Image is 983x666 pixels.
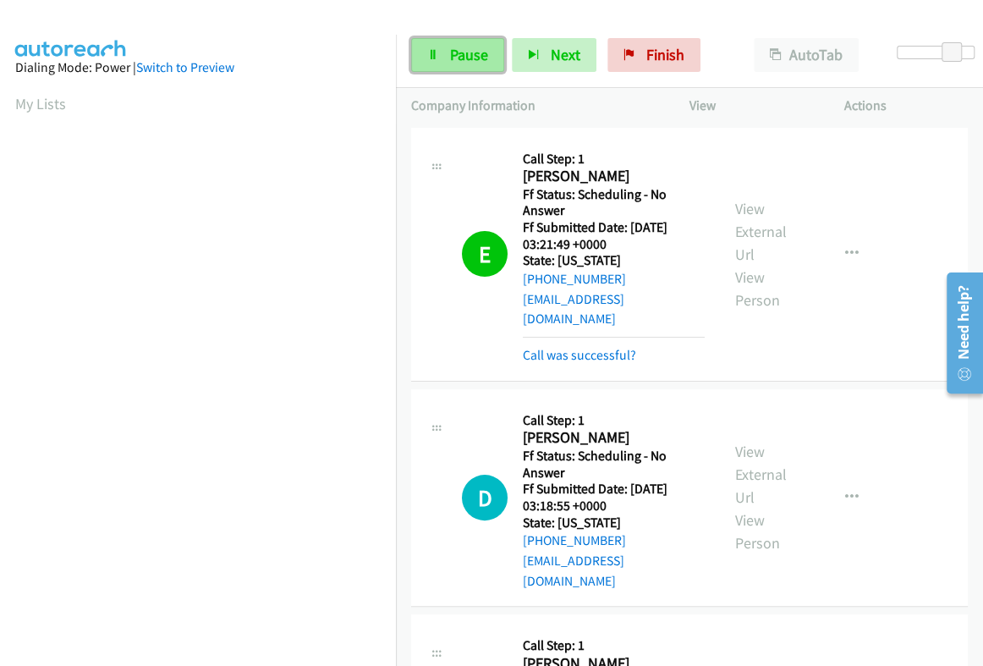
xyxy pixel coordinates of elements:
a: [EMAIL_ADDRESS][DOMAIN_NAME] [523,291,624,327]
a: Pause [411,38,504,72]
iframe: Resource Center [934,266,983,400]
h5: Call Step: 1 [523,151,705,168]
a: My Lists [15,94,66,113]
h5: Call Step: 1 [523,637,705,654]
h5: Ff Submitted Date: [DATE] 03:18:55 +0000 [523,481,705,514]
span: Pause [450,45,488,64]
span: Next [551,45,580,64]
p: Company Information [411,96,659,116]
h2: [PERSON_NAME] [523,428,697,448]
button: Next [512,38,596,72]
a: Switch to Preview [136,59,234,75]
a: View External Url [735,199,787,264]
a: View Person [735,510,780,553]
a: [PHONE_NUMBER] [523,532,626,548]
a: View Person [735,267,780,310]
h1: E [462,231,508,277]
h5: Ff Status: Scheduling - No Answer [523,448,705,481]
h5: Ff Submitted Date: [DATE] 03:21:49 +0000 [523,219,705,252]
p: Actions [844,96,969,116]
a: [EMAIL_ADDRESS][DOMAIN_NAME] [523,553,624,589]
a: [PHONE_NUMBER] [523,271,626,287]
h1: D [462,475,508,520]
p: View [689,96,814,116]
span: Finish [646,45,684,64]
div: Dialing Mode: Power | [15,58,381,78]
button: AutoTab [754,38,859,72]
a: Call was successful? [523,347,636,363]
div: The call is yet to be attempted [462,475,508,520]
a: View External Url [735,442,787,507]
h5: State: [US_STATE] [523,515,705,531]
a: Finish [607,38,700,72]
h2: [PERSON_NAME] [523,167,697,186]
h5: State: [US_STATE] [523,252,705,269]
h5: Call Step: 1 [523,412,705,429]
h5: Ff Status: Scheduling - No Answer [523,186,705,219]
